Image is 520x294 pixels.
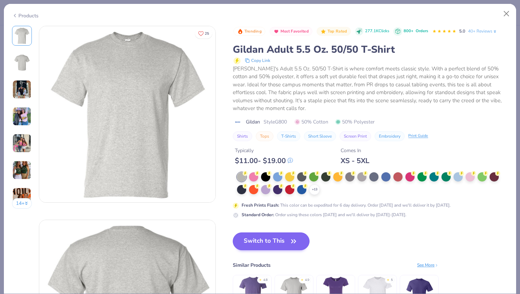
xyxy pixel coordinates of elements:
[243,56,272,65] button: copy to clipboard
[304,131,336,141] button: Short Sleeve
[12,198,32,209] button: 14+
[328,29,347,33] span: Top Rated
[312,187,317,192] span: + 13
[340,131,371,141] button: Screen Print
[233,43,508,56] div: Gildan Adult 5.5 Oz. 50/50 T-Shirt
[195,28,212,39] button: Like
[295,118,328,126] span: 50% Cotton
[235,156,293,165] div: $ 11.00 - $ 19.00
[13,54,30,71] img: Back
[432,26,456,37] div: 5.0 Stars
[468,28,497,34] a: 40+ Reviews
[233,131,252,141] button: Shirts
[233,65,508,113] div: [PERSON_NAME]'s Adult 5.5 Oz. 50/50 T-Shirt is where comfort meets classic style. With a perfect ...
[233,27,265,36] button: Badge Button
[233,119,242,125] img: brand logo
[375,131,405,141] button: Embroidery
[459,28,465,34] span: 5.0
[391,278,393,283] div: 5
[246,118,260,126] span: Gildan
[235,147,293,154] div: Typically
[233,261,271,269] div: Similar Products
[365,28,389,34] span: 277.1K Clicks
[317,27,351,36] button: Badge Button
[500,7,513,21] button: Close
[242,202,279,208] strong: Fresh Prints Flash :
[335,118,375,126] span: 50% Polyester
[233,232,310,250] button: Switch to This
[12,161,31,180] img: User generated content
[408,133,428,139] div: Print Guide
[264,118,287,126] span: Style G800
[270,27,312,36] button: Badge Button
[263,278,267,283] div: 4.8
[281,29,309,33] span: Most Favorited
[12,134,31,153] img: User generated content
[341,156,369,165] div: XS - 5XL
[12,80,31,99] img: User generated content
[404,28,428,34] div: 800+
[242,212,274,218] strong: Standard Order :
[305,278,309,283] div: 4.9
[301,278,304,281] div: ★
[242,212,406,218] div: Order using these colors [DATE] and we'll deliver by [DATE]-[DATE].
[416,28,428,34] span: Orders
[277,131,300,141] button: T-Shirts
[387,278,389,281] div: ★
[12,188,31,207] img: User generated content
[256,131,273,141] button: Tops
[320,29,326,34] img: Top Rated sort
[237,29,243,34] img: Trending sort
[417,262,439,268] div: See More
[259,278,262,281] div: ★
[12,12,39,19] div: Products
[273,29,279,34] img: Most Favorited sort
[13,27,30,44] img: Front
[12,107,31,126] img: User generated content
[244,29,262,33] span: Trending
[39,26,215,202] img: Front
[242,202,451,208] div: This color can be expedited for 6 day delivery. Order [DATE] and we'll deliver it by [DATE].
[205,32,209,35] span: 25
[341,147,369,154] div: Comes In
